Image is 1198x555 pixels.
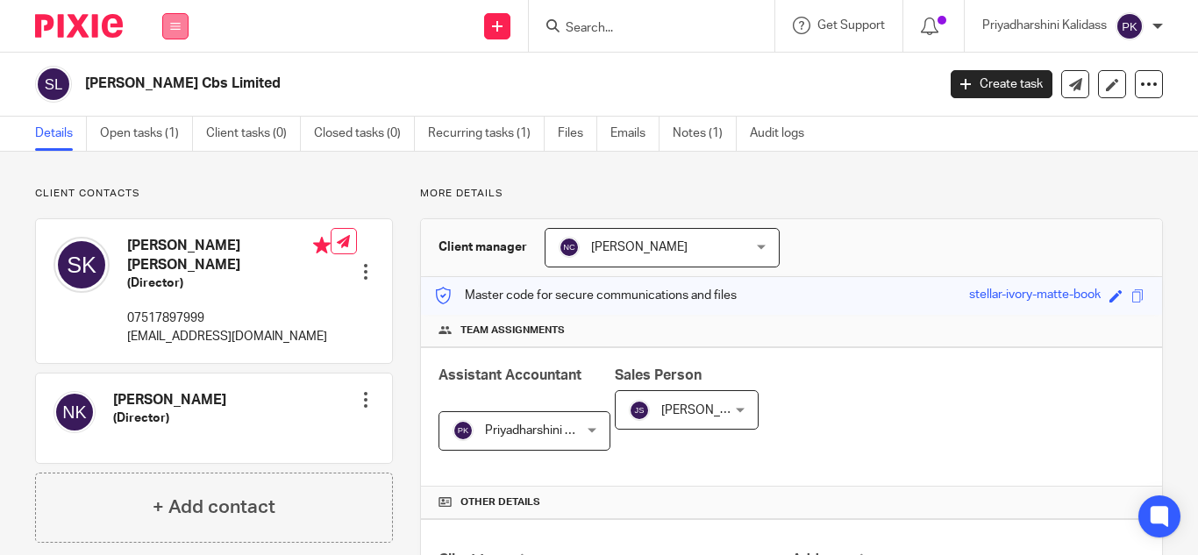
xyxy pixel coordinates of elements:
p: Client contacts [35,187,393,201]
span: Get Support [817,19,885,32]
img: svg%3E [629,400,650,421]
a: Create task [951,70,1052,98]
h5: (Director) [113,409,226,427]
a: Open tasks (1) [100,117,193,151]
input: Search [564,21,722,37]
p: 07517897999 [127,310,331,327]
h3: Client manager [439,238,527,256]
img: svg%3E [453,420,474,441]
img: svg%3E [559,237,580,258]
a: Notes (1) [673,117,737,151]
img: svg%3E [53,237,110,293]
span: Other details [460,495,540,509]
img: Pixie [35,14,123,38]
a: Client tasks (0) [206,117,301,151]
a: Details [35,117,87,151]
span: Sales Person [615,368,702,382]
i: Primary [313,237,331,254]
h2: [PERSON_NAME] Cbs Limited [85,75,757,93]
h4: [PERSON_NAME] [113,391,226,409]
p: More details [420,187,1163,201]
h4: [PERSON_NAME] [PERSON_NAME] [127,237,331,274]
a: Audit logs [750,117,817,151]
img: svg%3E [53,391,96,433]
span: Priyadharshini Kalidass [485,424,610,437]
h4: + Add contact [153,494,275,521]
span: [PERSON_NAME] [661,404,758,416]
img: svg%3E [1116,12,1144,40]
span: Assistant Accountant [439,368,581,382]
img: svg%3E [35,66,72,103]
span: Team assignments [460,324,565,338]
a: Emails [610,117,660,151]
h5: (Director) [127,274,331,292]
a: Files [558,117,597,151]
p: [EMAIL_ADDRESS][DOMAIN_NAME] [127,328,331,345]
p: Priyadharshini Kalidass [982,17,1107,34]
p: Master code for secure communications and files [434,287,737,304]
span: [PERSON_NAME] [591,241,688,253]
a: Closed tasks (0) [314,117,415,151]
a: Recurring tasks (1) [428,117,545,151]
div: stellar-ivory-matte-book [969,286,1101,306]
